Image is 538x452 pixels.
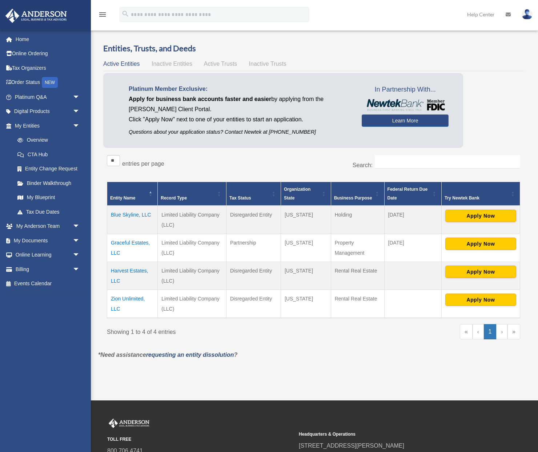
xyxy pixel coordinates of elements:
[334,195,372,201] span: Business Purpose
[460,324,473,339] a: First
[353,162,373,168] label: Search:
[10,205,87,219] a: Tax Due Dates
[129,84,351,94] p: Platinum Member Exclusive:
[73,104,87,119] span: arrow_drop_down
[5,277,91,291] a: Events Calendar
[5,47,91,61] a: Online Ordering
[158,182,226,206] th: Record Type: Activate to sort
[107,419,151,428] img: Anderson Advisors Platinum Portal
[110,195,135,201] span: Entity Name
[98,352,237,358] em: *Need assistance ?
[98,10,107,19] i: menu
[299,443,404,449] a: [STREET_ADDRESS][PERSON_NAME]
[5,248,91,262] a: Online Learningarrow_drop_down
[107,324,308,337] div: Showing 1 to 4 of 4 entries
[146,352,234,358] a: requesting an entity dissolution
[507,324,520,339] a: Last
[204,61,237,67] span: Active Trusts
[362,114,449,127] a: Learn More
[226,290,281,318] td: Disregarded Entity
[3,9,69,23] img: Anderson Advisors Platinum Portal
[161,195,187,201] span: Record Type
[73,90,87,105] span: arrow_drop_down
[473,324,484,339] a: Previous
[384,182,441,206] th: Federal Return Due Date: Activate to sort
[73,118,87,133] span: arrow_drop_down
[158,206,226,234] td: Limited Liability Company (LLC)
[107,206,158,234] td: Blue Skyline, LLC
[384,206,441,234] td: [DATE]
[445,194,509,202] div: Try Newtek Bank
[365,99,445,111] img: NewtekBankLogoSM.png
[5,32,91,47] a: Home
[5,118,87,133] a: My Entitiesarrow_drop_down
[445,266,516,278] button: Apply Now
[107,262,158,290] td: Harvest Estates, LLC
[388,187,428,201] span: Federal Return Due Date
[226,182,281,206] th: Tax Status: Activate to sort
[281,206,331,234] td: [US_STATE]
[103,61,140,67] span: Active Entities
[496,324,507,339] a: Next
[73,248,87,263] span: arrow_drop_down
[73,262,87,277] span: arrow_drop_down
[121,10,129,18] i: search
[229,195,251,201] span: Tax Status
[129,96,271,102] span: Apply for business bank accounts faster and easier
[384,234,441,262] td: [DATE]
[152,61,192,67] span: Inactive Entities
[98,13,107,19] a: menu
[284,187,310,201] span: Organization State
[5,262,91,277] a: Billingarrow_drop_down
[5,90,91,104] a: Platinum Q&Aarrow_drop_down
[10,176,87,190] a: Binder Walkthrough
[331,206,384,234] td: Holding
[10,147,87,162] a: CTA Hub
[107,290,158,318] td: Zion Unlimited, LLC
[5,233,91,248] a: My Documentsarrow_drop_down
[129,114,351,125] p: Click "Apply Now" next to one of your entities to start an application.
[103,43,524,54] h3: Entities, Trusts, and Deeds
[10,190,87,205] a: My Blueprint
[122,161,164,167] label: entries per page
[226,206,281,234] td: Disregarded Entity
[331,182,384,206] th: Business Purpose: Activate to sort
[5,104,91,119] a: Digital Productsarrow_drop_down
[42,77,58,88] div: NEW
[73,219,87,234] span: arrow_drop_down
[5,61,91,75] a: Tax Organizers
[5,75,91,90] a: Order StatusNEW
[5,219,91,234] a: My Anderson Teamarrow_drop_down
[281,234,331,262] td: [US_STATE]
[249,61,286,67] span: Inactive Trusts
[331,262,384,290] td: Rental Real Estate
[10,162,87,176] a: Entity Change Request
[129,94,351,114] p: by applying from the [PERSON_NAME] Client Portal.
[107,436,294,443] small: TOLL FREE
[445,210,516,222] button: Apply Now
[362,84,449,96] span: In Partnership With...
[73,233,87,248] span: arrow_drop_down
[331,290,384,318] td: Rental Real Estate
[281,290,331,318] td: [US_STATE]
[522,9,533,20] img: User Pic
[484,324,497,339] a: 1
[158,290,226,318] td: Limited Liability Company (LLC)
[226,234,281,262] td: Partnership
[226,262,281,290] td: Disregarded Entity
[281,262,331,290] td: [US_STATE]
[445,238,516,250] button: Apply Now
[331,234,384,262] td: Property Management
[107,182,158,206] th: Entity Name: Activate to invert sorting
[10,133,84,148] a: Overview
[158,262,226,290] td: Limited Liability Company (LLC)
[441,182,520,206] th: Try Newtek Bank : Activate to sort
[299,431,485,438] small: Headquarters & Operations
[129,128,351,137] p: Questions about your application status? Contact Newtek at [PHONE_NUMBER]
[158,234,226,262] td: Limited Liability Company (LLC)
[107,234,158,262] td: Graceful Estates, LLC
[445,294,516,306] button: Apply Now
[281,182,331,206] th: Organization State: Activate to sort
